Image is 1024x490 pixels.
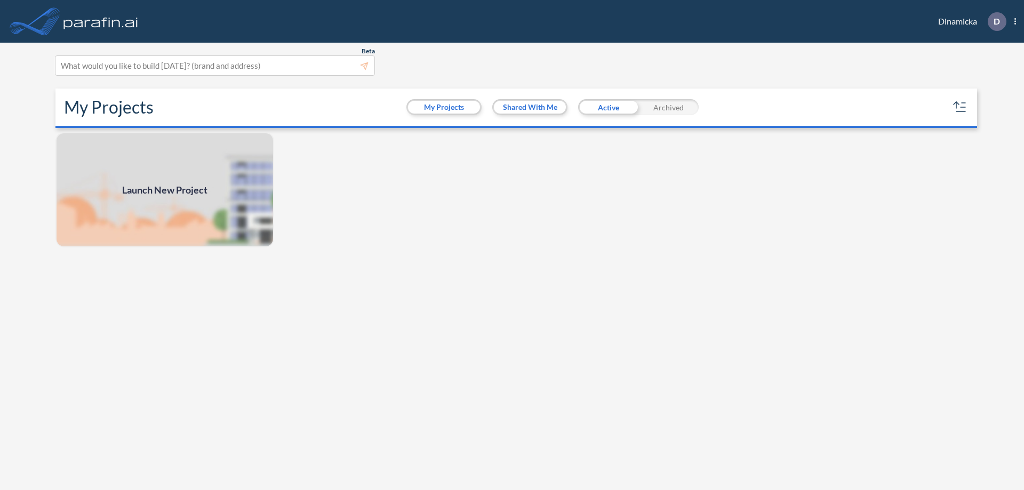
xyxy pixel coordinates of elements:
[122,183,207,197] span: Launch New Project
[638,99,699,115] div: Archived
[922,12,1016,31] div: Dinamicka
[494,101,566,114] button: Shared With Me
[951,99,969,116] button: sort
[408,101,480,114] button: My Projects
[61,11,140,32] img: logo
[362,47,375,55] span: Beta
[64,97,154,117] h2: My Projects
[578,99,638,115] div: Active
[55,132,274,247] a: Launch New Project
[55,132,274,247] img: add
[994,17,1000,26] p: D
